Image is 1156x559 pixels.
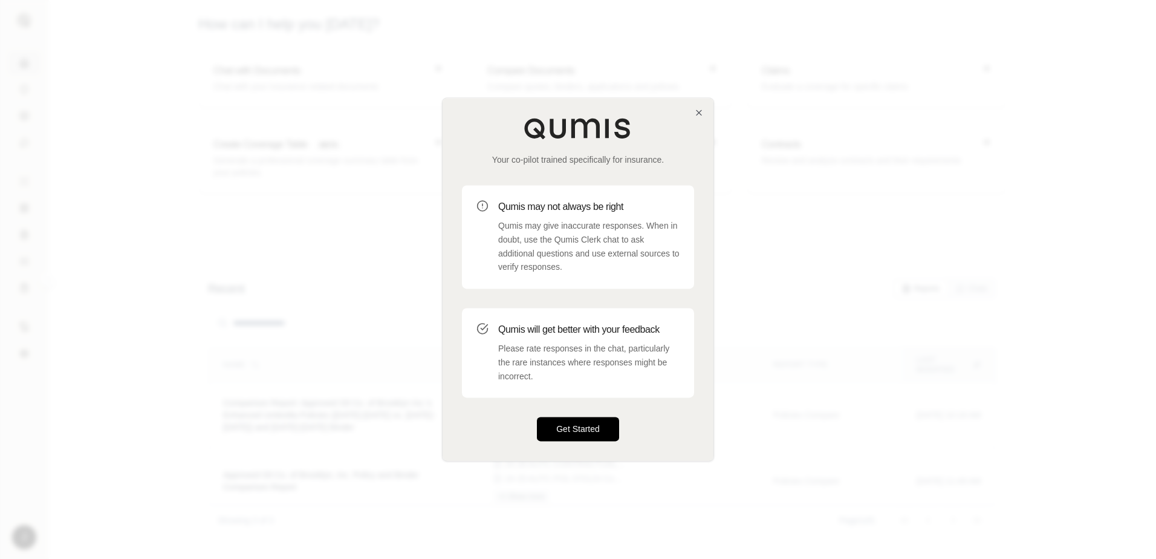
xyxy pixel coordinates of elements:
[537,417,619,442] button: Get Started
[498,342,680,383] p: Please rate responses in the chat, particularly the rare instances where responses might be incor...
[498,322,680,337] h3: Qumis will get better with your feedback
[462,154,694,166] p: Your co-pilot trained specifically for insurance.
[498,219,680,274] p: Qumis may give inaccurate responses. When in doubt, use the Qumis Clerk chat to ask additional qu...
[524,117,632,139] img: Qumis Logo
[498,200,680,214] h3: Qumis may not always be right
